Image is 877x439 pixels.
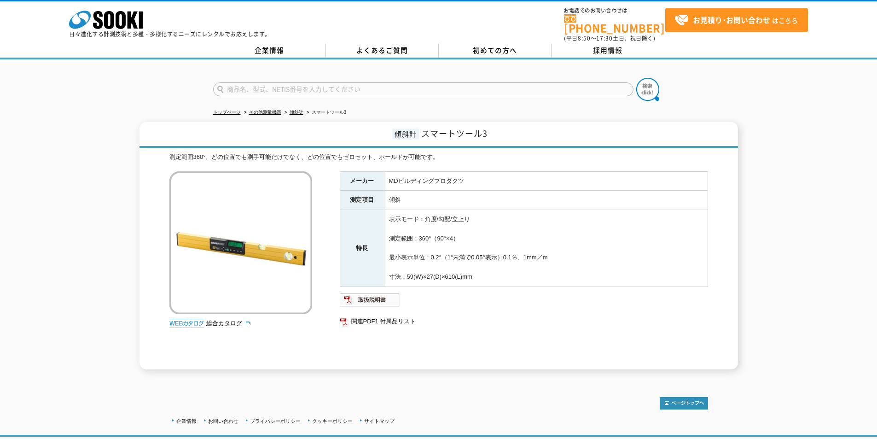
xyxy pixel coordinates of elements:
img: 取扱説明書 [340,293,400,307]
span: (平日 ～ 土日、祝日除く) [564,34,655,42]
a: 採用情報 [552,44,664,58]
a: 企業情報 [176,418,197,424]
input: 商品名、型式、NETIS番号を入力してください [213,82,633,96]
td: MDビルディングプロダクツ [384,171,708,191]
a: 取扱説明書 [340,299,400,305]
a: [PHONE_NUMBER] [564,14,665,33]
a: 傾斜計 [290,110,303,115]
a: よくあるご質問 [326,44,439,58]
a: 総合カタログ [206,320,251,327]
span: 初めての方へ [473,45,517,55]
th: 測定項目 [340,191,384,210]
th: メーカー [340,171,384,191]
a: その他測量機器 [249,110,281,115]
a: サイトマップ [364,418,395,424]
th: 特長 [340,210,384,287]
span: スマートツール3 [421,127,488,140]
span: 傾斜計 [392,129,419,139]
span: 17:30 [596,34,613,42]
a: クッキーポリシー [312,418,353,424]
a: お問い合わせ [208,418,238,424]
a: プライバシーポリシー [250,418,301,424]
td: 表示モード：角度/勾配/立上り 測定範囲：360°（90°×4） 最小表示単位：0.2°（1°未満で0.05°表示）0.1％、1mm／m 寸法：59(W)×27(D)×610(L)mm [384,210,708,287]
a: 企業情報 [213,44,326,58]
span: お電話でのお問い合わせは [564,8,665,13]
a: トップページ [213,110,241,115]
a: 関連PDF1 付属品リスト [340,316,708,328]
li: スマートツール3 [305,108,347,117]
div: 測定範囲360°。どの位置でも測手可能だけでなく、どの位置でもゼロセット、ホールドが可能です。 [169,152,708,162]
td: 傾斜 [384,191,708,210]
strong: お見積り･お問い合わせ [693,14,770,25]
p: 日々進化する計測技術と多種・多様化するニーズにレンタルでお応えします。 [69,31,271,37]
span: はこちら [674,13,798,27]
img: webカタログ [169,319,204,328]
a: 初めての方へ [439,44,552,58]
img: トップページへ [660,397,708,410]
img: スマートツール3 [169,171,312,314]
span: 8:50 [578,34,591,42]
a: お見積り･お問い合わせはこちら [665,8,808,32]
img: btn_search.png [636,78,659,101]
